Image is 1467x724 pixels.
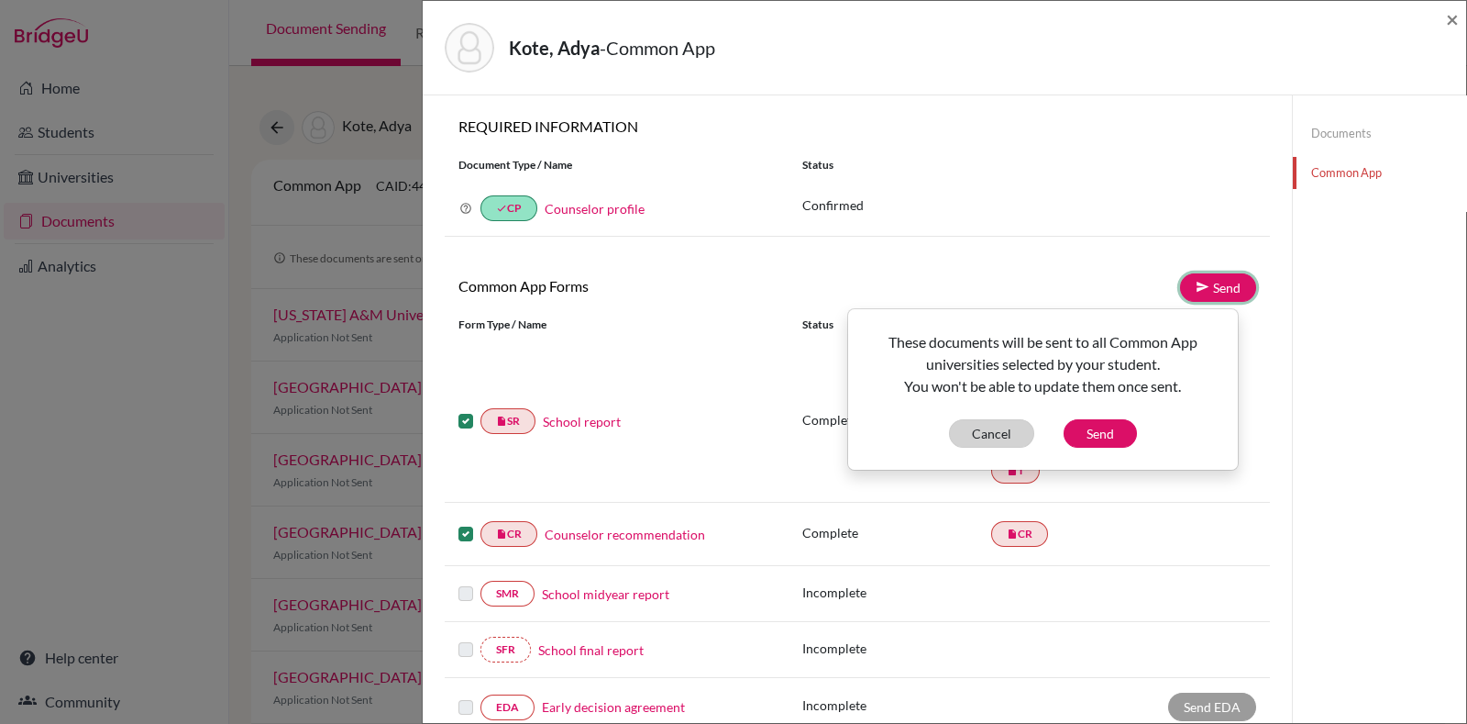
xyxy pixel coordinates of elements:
[1446,8,1459,30] button: Close
[445,317,789,333] div: Form Type / Name
[847,308,1239,471] div: Send
[1293,157,1466,189] a: Common App
[509,37,600,59] strong: Kote, Adya
[802,639,991,658] p: Incomplete
[542,697,685,717] a: Early decision agreement
[802,696,991,715] p: Incomplete
[949,419,1034,448] button: Cancel
[545,525,705,544] a: Counselor recommendation
[991,458,1040,484] a: insert_drive_fileT
[480,408,535,434] a: insert_drive_fileSR
[480,195,537,221] a: doneCP
[538,640,644,660] a: School final report
[480,521,537,547] a: insert_drive_fileCR
[1293,117,1466,150] a: Documents
[802,410,991,429] p: Complete
[600,37,715,59] span: - Common App
[480,637,531,663] a: SFR
[863,331,1223,397] p: These documents will be sent to all Common App universities selected by your student. You won't b...
[1446,6,1459,32] span: ×
[1180,273,1256,302] a: Send
[543,412,621,431] a: School report
[802,317,991,333] div: Status
[496,203,507,214] i: done
[991,521,1048,547] a: insert_drive_fileCR
[802,195,1256,215] p: Confirmed
[496,529,507,540] i: insert_drive_file
[445,277,857,295] h6: Common App Forms
[802,583,991,602] p: Incomplete
[789,157,1270,173] div: Status
[480,695,535,720] a: EDA
[545,201,645,217] a: Counselor profile
[542,585,669,604] a: School midyear report
[1064,419,1137,448] button: Send
[445,157,789,173] div: Document Type / Name
[445,117,1270,135] h6: REQUIRED INFORMATION
[802,523,991,542] p: Complete
[496,416,507,427] i: insert_drive_file
[1168,693,1256,721] div: Send EDA
[480,581,535,607] a: SMR
[1007,529,1018,540] i: insert_drive_file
